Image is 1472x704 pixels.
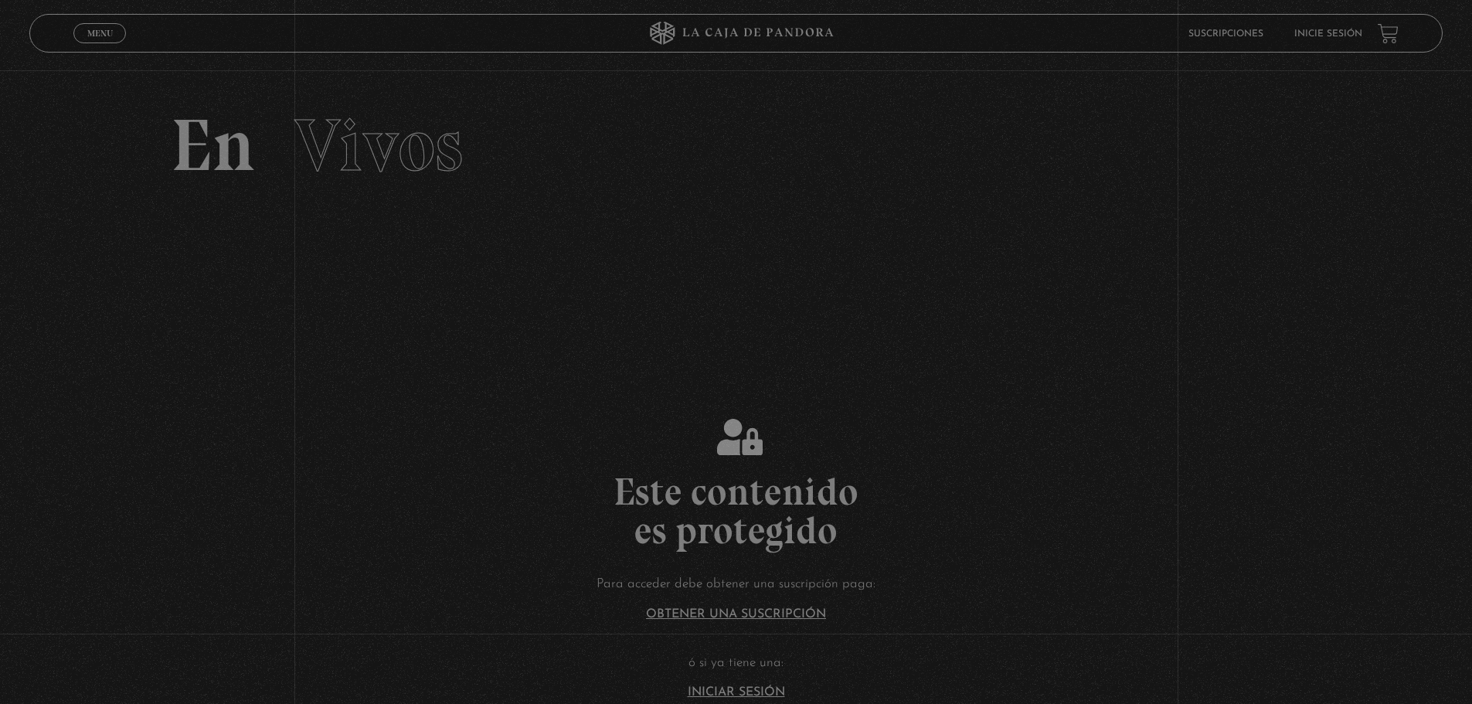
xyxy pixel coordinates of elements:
a: Inicie sesión [1294,29,1362,39]
span: Menu [87,29,113,38]
a: Obtener una suscripción [646,608,826,621]
span: Cerrar [82,42,118,53]
a: Suscripciones [1188,29,1263,39]
a: Iniciar Sesión [688,686,785,699]
a: View your shopping cart [1378,23,1399,44]
h2: En [171,109,1301,182]
span: Vivos [294,101,463,189]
